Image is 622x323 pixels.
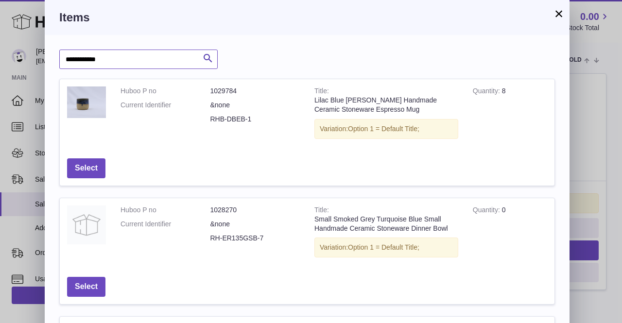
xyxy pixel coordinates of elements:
button: × [553,8,565,19]
strong: Title [314,87,329,97]
div: Variation: [314,119,458,139]
dd: 1029784 [210,86,300,96]
dd: 1028270 [210,205,300,215]
dd: RHB-DBEB-1 [210,115,300,124]
dd: RH-ER135GSB-7 [210,234,300,243]
div: Variation: [314,238,458,257]
td: 0 [466,198,554,270]
strong: Quantity [473,206,502,216]
dt: Huboo P no [121,205,210,215]
div: Small Smoked Grey Turquoise Blue Small Handmade Ceramic Stoneware Dinner Bowl [314,215,458,233]
span: Option 1 = Default Title; [348,125,419,133]
span: Option 1 = Default Title; [348,243,419,251]
dd: &none [210,101,300,110]
div: Lilac Blue [PERSON_NAME] Handmade Ceramic Stoneware Espresso Mug [314,96,458,114]
strong: Title [314,206,329,216]
td: 8 [466,79,554,151]
img: Small Smoked Grey Turquoise Blue Small Handmade Ceramic Stoneware Dinner Bowl [67,205,106,244]
img: Lilac Blue Fusto Handmade Ceramic Stoneware Espresso Mug [67,86,106,118]
h3: Items [59,10,555,25]
dt: Huboo P no [121,86,210,96]
dt: Current Identifier [121,220,210,229]
button: Select [67,158,105,178]
dd: &none [210,220,300,229]
strong: Quantity [473,87,502,97]
button: Select [67,277,105,297]
dt: Current Identifier [121,101,210,110]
